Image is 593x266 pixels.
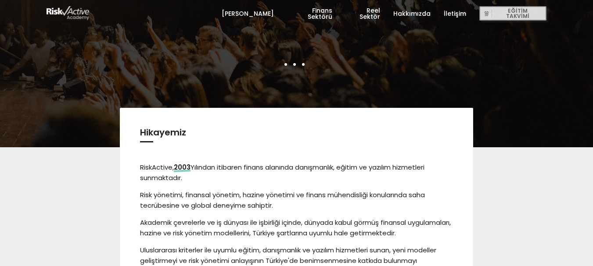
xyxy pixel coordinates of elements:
button: EĞİTİM TAKVİMİ [479,6,546,21]
h3: Hikayemiz [140,128,453,142]
a: İletişim [444,0,466,27]
a: Reel Sektör [345,0,380,27]
p: Risk yönetimi, finansal yönetim, hazine yönetimi ve finans mühendisliği konularında saha tecrübes... [140,190,453,211]
p: Akademik çevrelerle ve iş dünyası ile işbirliği içinde, dünyada kabul görmüş finansal uygulamalar... [140,217,453,238]
img: logo-white.png [47,6,90,20]
span: 2003 [174,163,190,172]
p: RiskActive, Yılından itibaren finans alanında danışmanlık, eğitim ve yazılım hizmetleri sunmaktadır. [140,162,453,183]
a: [PERSON_NAME] [222,0,274,27]
span: EĞİTİM TAKVİMİ [492,7,543,20]
a: Finans Sektörü [287,0,332,27]
a: Hakkımızda [393,0,431,27]
a: EĞİTİM TAKVİMİ [479,0,546,27]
